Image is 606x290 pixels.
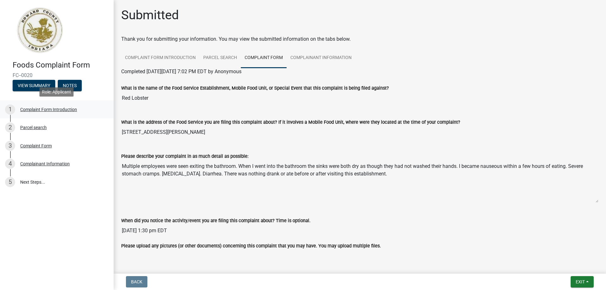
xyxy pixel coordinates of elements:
[121,120,460,125] label: What is the address of the Food Service you are filing this complaint about? If it involves a Mob...
[13,7,67,54] img: Howard County, Indiana
[5,177,15,187] div: 5
[121,35,598,43] div: Thank you for submitting your information. You may view the submitted information on the tabs below.
[5,122,15,133] div: 2
[5,141,15,151] div: 3
[5,104,15,115] div: 1
[20,144,52,148] div: Complaint Form
[58,83,82,88] wm-modal-confirm: Notes
[121,160,598,203] textarea: Multiple employees were seen exiting the bathroom. When I went into the bathroom the sinks were b...
[20,162,70,166] div: Complainant Information
[13,72,101,78] span: FC--0020
[20,125,47,130] div: Parcel search
[13,61,109,70] h4: Foods Complaint Form
[287,48,355,68] a: Complainant Information
[571,276,594,287] button: Exit
[121,48,199,68] a: Complaint Form Introduction
[576,279,585,284] span: Exit
[13,83,55,88] wm-modal-confirm: Summary
[199,48,241,68] a: Parcel search
[5,159,15,169] div: 4
[13,80,55,91] button: View Summary
[121,219,311,223] label: When did you notice the activity/event you are filing this complaint about? Time is optional.
[39,87,74,97] div: Role: Applicant
[20,107,77,112] div: Complaint Form Introduction
[58,80,82,91] button: Notes
[121,86,389,91] label: What is the name of the Food Service Establishment, Mobile Food Unit, or Special Event that this ...
[121,68,241,74] span: Completed [DATE][DATE] 7:02 PM EDT by Anonymous
[241,48,287,68] a: Complaint Form
[126,276,147,287] button: Back
[121,244,381,248] label: Please upload any pictures (or other documents) concerning this complaint that you may have. You ...
[121,154,248,159] label: Please describe your complaint in as much detail as possible:
[131,279,142,284] span: Back
[121,8,179,23] h1: Submitted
